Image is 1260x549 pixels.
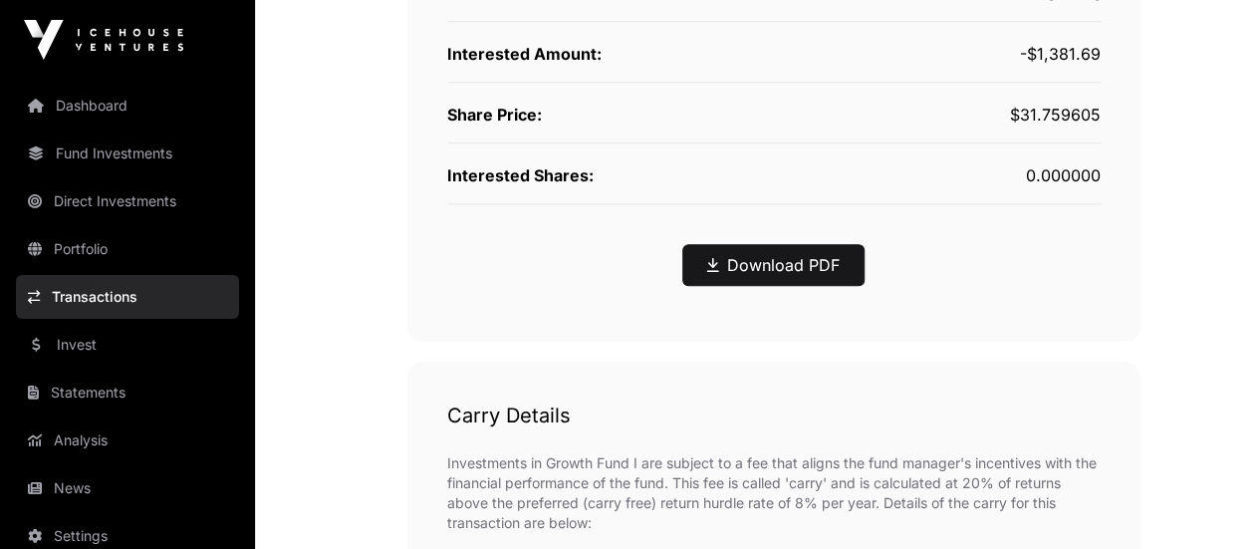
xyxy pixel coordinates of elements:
[16,418,239,462] a: Analysis
[16,371,239,414] a: Statements
[682,244,865,286] button: Download PDF
[774,42,1101,66] div: -$1,381.69
[774,163,1101,187] div: 0.000000
[447,402,1101,429] h1: Carry Details
[1160,453,1260,549] iframe: Chat Widget
[16,227,239,271] a: Portfolio
[707,253,840,277] a: Download PDF
[16,275,239,319] a: Transactions
[447,165,594,185] span: Interested Shares:
[16,179,239,223] a: Direct Investments
[24,20,183,60] img: Icehouse Ventures Logo
[447,105,542,125] span: Share Price:
[447,453,1101,533] p: Investments in Growth Fund I are subject to a fee that aligns the fund manager's incentives with ...
[16,84,239,128] a: Dashboard
[774,103,1101,127] div: $31.759605
[16,132,239,175] a: Fund Investments
[447,44,602,64] span: Interested Amount:
[16,323,239,367] a: Invest
[16,466,239,510] a: News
